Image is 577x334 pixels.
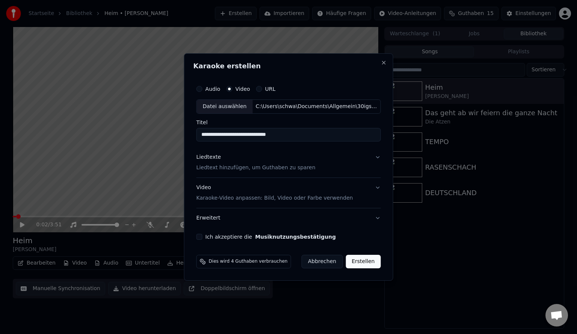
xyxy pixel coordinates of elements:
[205,86,221,92] label: Audio
[205,234,336,239] label: Ich akzeptiere die
[196,194,353,202] p: Karaoke-Video anpassen: Bild, Video oder Farbe verwenden
[255,234,336,239] button: Ich akzeptiere die
[193,63,384,69] h2: Karaoke erstellen
[196,164,316,172] p: Liedtext hinzufügen, um Guthaben zu sparen
[265,86,276,92] label: URL
[196,208,381,228] button: Erweitert
[302,255,343,268] button: Abbrechen
[196,120,381,125] label: Titel
[252,103,380,110] div: C:\Users\schwa\Documents\Allgemein\30igster Bday\Karaoke\Original\[PERSON_NAME] - YouTube.mp4
[197,100,253,113] div: Datei auswählen
[196,178,381,208] button: VideoKaraoke-Video anpassen: Bild, Video oder Farbe verwenden
[196,147,381,178] button: LiedtexteLiedtext hinzufügen, um Guthaben zu sparen
[235,86,250,92] label: Video
[196,153,221,161] div: Liedtexte
[346,255,381,268] button: Erstellen
[209,259,288,265] span: Dies wird 4 Guthaben verbrauchen
[196,184,353,202] div: Video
